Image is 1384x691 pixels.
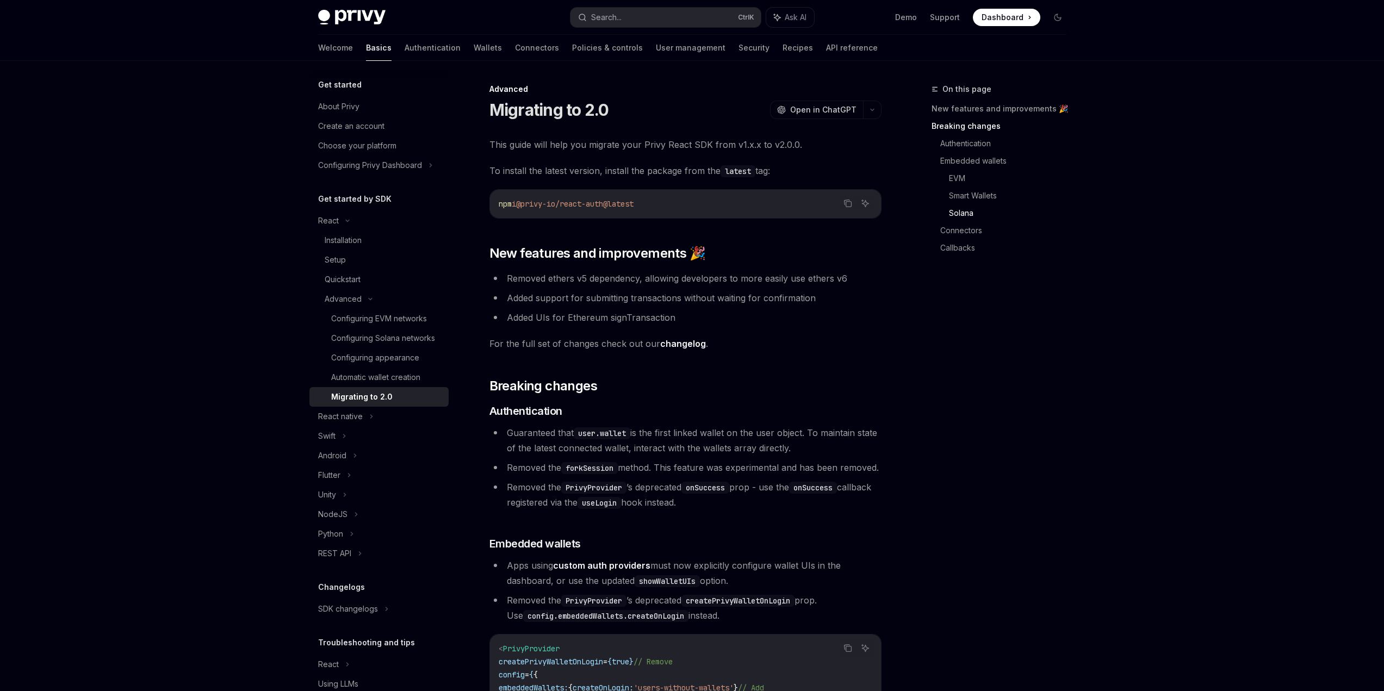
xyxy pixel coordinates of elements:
[681,595,795,607] code: createPrivyWalletOnLogin
[318,429,336,443] div: Swift
[318,508,347,521] div: NodeJS
[489,336,882,351] span: For the full set of changes check out our .
[309,97,449,116] a: About Privy
[561,462,618,474] code: forkSession
[858,196,872,210] button: Ask AI
[1049,9,1066,26] button: Toggle dark mode
[318,100,359,113] div: About Privy
[507,560,841,586] span: Apps using must now explicitly configure wallet UIs in the dashboard, or use the updated option.
[405,35,461,61] a: Authentication
[932,117,1075,135] a: Breaking changes
[325,273,361,286] div: Quickstart
[656,35,725,61] a: User management
[660,338,706,350] a: changelog
[309,368,449,387] a: Automatic wallet creation
[318,120,384,133] div: Create an account
[318,636,415,649] h5: Troubleshooting and tips
[309,328,449,348] a: Configuring Solana networks
[570,8,761,27] button: Search...CtrlK
[629,657,634,667] span: }
[489,271,882,286] li: Removed ethers v5 dependency, allowing developers to more easily use ethers v6
[309,270,449,289] a: Quickstart
[841,196,855,210] button: Copy the contents from the code block
[507,595,817,621] span: Removed the ’s deprecated prop. Use instead.
[325,234,362,247] div: Installation
[489,245,705,262] span: New features and improvements 🎉
[789,482,837,494] code: onSuccess
[499,199,512,209] span: npm
[489,310,882,325] li: Added UIs for Ethereum signTransaction
[507,482,871,508] span: Removed the ’s deprecated prop - use the callback registered via the hook instead.
[603,657,607,667] span: =
[574,427,630,439] code: user.wallet
[325,253,346,266] div: Setup
[770,101,863,119] button: Open in ChatGPT
[499,644,503,653] span: <
[331,351,419,364] div: Configuring appearance
[561,595,626,607] code: PrivyProvider
[572,35,643,61] a: Policies & controls
[940,239,1075,257] a: Callbacks
[318,581,365,594] h5: Changelogs
[318,527,343,540] div: Python
[949,204,1075,222] a: Solana
[309,309,449,328] a: Configuring EVM networks
[738,13,754,22] span: Ctrl K
[516,199,634,209] span: @privy-io/react-auth@latest
[489,163,882,178] span: To install the latest version, install the package from the tag:
[318,78,362,91] h5: Get started
[942,83,991,96] span: On this page
[982,12,1023,23] span: Dashboard
[309,250,449,270] a: Setup
[309,136,449,155] a: Choose your platform
[318,658,339,671] div: React
[309,348,449,368] a: Configuring appearance
[949,170,1075,187] a: EVM
[533,670,538,680] span: {
[525,670,529,680] span: =
[930,12,960,23] a: Support
[738,35,769,61] a: Security
[607,657,612,667] span: {
[826,35,878,61] a: API reference
[721,165,755,177] code: latest
[489,137,882,152] span: This guide will help you migrate your Privy React SDK from v1.x.x to v2.0.0.
[366,35,392,61] a: Basics
[591,11,622,24] div: Search...
[785,12,806,23] span: Ask AI
[515,35,559,61] a: Connectors
[318,488,336,501] div: Unity
[325,292,362,306] div: Advanced
[503,644,560,653] span: PrivyProvider
[858,641,872,655] button: Ask AI
[309,231,449,250] a: Installation
[507,427,877,453] span: Guaranteed that is the first linked wallet on the user object. To maintain state of the latest co...
[489,403,562,419] span: Authentication
[499,670,525,680] span: config
[940,152,1075,170] a: Embedded wallets
[489,290,882,306] li: Added support for submitting transactions without waiting for confirmation
[318,35,353,61] a: Welcome
[841,641,855,655] button: Copy the contents from the code block
[318,139,396,152] div: Choose your platform
[940,222,1075,239] a: Connectors
[309,116,449,136] a: Create an account
[932,100,1075,117] a: New features and improvements 🎉
[318,192,392,206] h5: Get started by SDK
[331,312,427,325] div: Configuring EVM networks
[318,410,363,423] div: React native
[512,199,516,209] span: i
[529,670,533,680] span: {
[790,104,857,115] span: Open in ChatGPT
[331,332,435,345] div: Configuring Solana networks
[973,9,1040,26] a: Dashboard
[507,462,879,473] span: Removed the method. This feature was experimental and has been removed.
[474,35,502,61] a: Wallets
[318,159,422,172] div: Configuring Privy Dashboard
[612,657,629,667] span: true
[561,482,626,494] code: PrivyProvider
[523,610,688,622] code: config.embeddedWallets.createOnLogin
[783,35,813,61] a: Recipes
[318,449,346,462] div: Android
[318,602,378,615] div: SDK changelogs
